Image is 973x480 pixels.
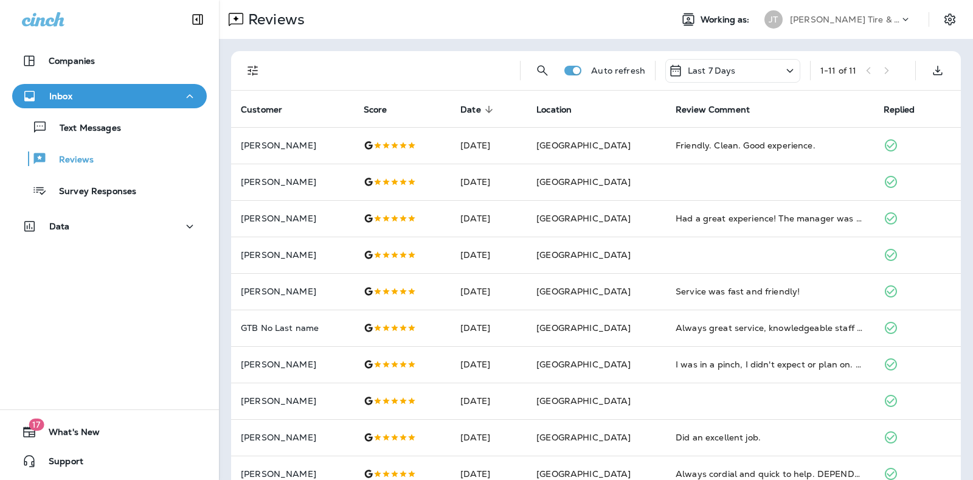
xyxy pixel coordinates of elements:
span: Location [536,105,572,115]
p: [PERSON_NAME] Tire & Auto [790,15,899,24]
td: [DATE] [451,310,527,346]
p: GTB No Last name [241,323,344,333]
span: Date [460,104,497,115]
span: Date [460,105,481,115]
span: [GEOGRAPHIC_DATA] [536,432,631,443]
span: Review Comment [676,104,766,115]
button: Inbox [12,84,207,108]
div: Service was fast and friendly! [676,285,864,297]
span: Replied [884,105,915,115]
div: Friendly. Clean. Good experience. [676,139,864,151]
span: [GEOGRAPHIC_DATA] [536,140,631,151]
span: [GEOGRAPHIC_DATA] [536,468,631,479]
p: [PERSON_NAME] [241,141,344,150]
button: Settings [939,9,961,30]
p: Inbox [49,91,72,101]
button: Export as CSV [926,58,950,83]
td: [DATE] [451,200,527,237]
button: Collapse Sidebar [181,7,215,32]
span: Score [364,104,403,115]
span: Review Comment [676,105,750,115]
span: [GEOGRAPHIC_DATA] [536,286,631,297]
p: [PERSON_NAME] [241,469,344,479]
td: [DATE] [451,237,527,273]
span: [GEOGRAPHIC_DATA] [536,249,631,260]
p: Reviews [243,10,305,29]
div: Always great service, knowledgeable staff and responsive. Have brought several vehicles here for ... [676,322,864,334]
span: What's New [36,427,100,442]
button: Search Reviews [530,58,555,83]
p: [PERSON_NAME] [241,433,344,442]
td: [DATE] [451,273,527,310]
td: [DATE] [451,383,527,419]
p: [PERSON_NAME] [241,396,344,406]
span: Score [364,105,387,115]
p: [PERSON_NAME] [241,360,344,369]
div: I was in a pinch, I didn't expect or plan on. Going to mow the grass and when I backed the car ou... [676,358,864,370]
button: Filters [241,58,265,83]
button: Text Messages [12,114,207,140]
span: [GEOGRAPHIC_DATA] [536,213,631,224]
span: Location [536,104,587,115]
p: [PERSON_NAME] [241,250,344,260]
p: Data [49,221,70,231]
td: [DATE] [451,419,527,456]
span: 17 [29,419,44,431]
div: 1 - 11 of 11 [820,66,856,75]
p: Last 7 Days [688,66,736,75]
p: [PERSON_NAME] [241,287,344,296]
span: Customer [241,104,298,115]
button: Reviews [12,146,207,172]
div: JT [764,10,783,29]
p: Auto refresh [591,66,645,75]
button: Survey Responses [12,178,207,203]
div: Always cordial and quick to help. DEPENDABLE. I appreciate the insight and knowledge the staff ha... [676,468,864,480]
span: [GEOGRAPHIC_DATA] [536,176,631,187]
button: Data [12,214,207,238]
td: [DATE] [451,164,527,200]
button: 17What's New [12,420,207,444]
span: [GEOGRAPHIC_DATA] [536,395,631,406]
span: Customer [241,105,282,115]
span: Replied [884,104,931,115]
td: [DATE] [451,346,527,383]
p: [PERSON_NAME] [241,214,344,223]
p: Survey Responses [47,186,136,198]
button: Companies [12,49,207,73]
div: Did an excellent job. [676,431,864,443]
button: Support [12,449,207,473]
td: [DATE] [451,127,527,164]
p: [PERSON_NAME] [241,177,344,187]
span: Working as: [701,15,752,25]
p: Reviews [47,155,94,166]
span: [GEOGRAPHIC_DATA] [536,359,631,370]
p: Companies [49,56,95,66]
span: [GEOGRAPHIC_DATA] [536,322,631,333]
p: Text Messages [47,123,121,134]
span: Support [36,456,83,471]
div: Had a great experience! The manager was super helpful and took the time to explain the different ... [676,212,864,224]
